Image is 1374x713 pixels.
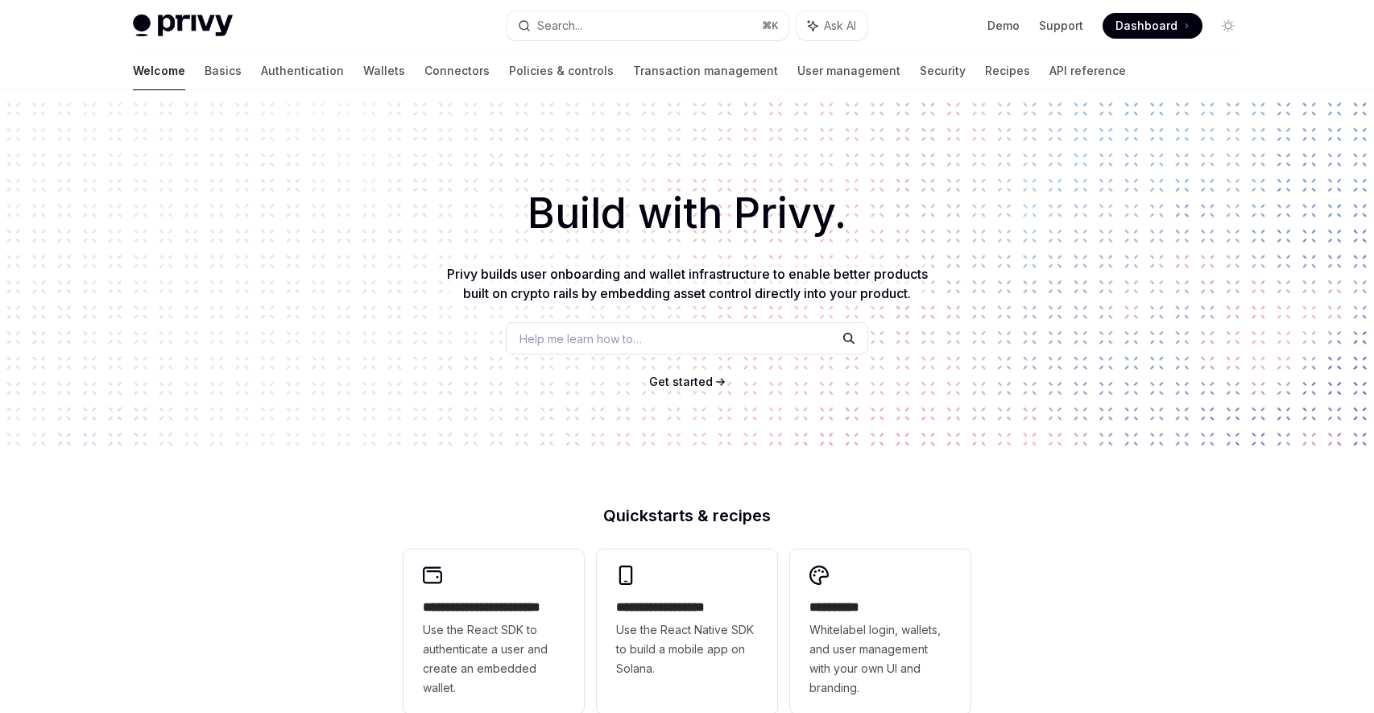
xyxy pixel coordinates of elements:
[519,330,642,347] span: Help me learn how to…
[1103,13,1202,39] a: Dashboard
[363,52,405,90] a: Wallets
[133,52,185,90] a: Welcome
[824,18,856,34] span: Ask AI
[509,52,614,90] a: Policies & controls
[261,52,344,90] a: Authentication
[1115,18,1177,34] span: Dashboard
[1215,13,1241,39] button: Toggle dark mode
[423,620,565,698] span: Use the React SDK to authenticate a user and create an embedded wallet.
[649,375,713,388] span: Get started
[447,266,928,301] span: Privy builds user onboarding and wallet infrastructure to enable better products built on crypto ...
[920,52,966,90] a: Security
[404,508,970,524] h2: Quickstarts & recipes
[537,16,582,35] div: Search...
[987,18,1020,34] a: Demo
[133,15,233,37] img: light logo
[797,11,867,40] button: Ask AI
[1049,52,1126,90] a: API reference
[633,52,778,90] a: Transaction management
[507,11,788,40] button: Search...⌘K
[809,620,951,698] span: Whitelabel login, wallets, and user management with your own UI and branding.
[616,620,758,678] span: Use the React Native SDK to build a mobile app on Solana.
[1039,18,1083,34] a: Support
[26,182,1348,245] h1: Build with Privy.
[205,52,242,90] a: Basics
[985,52,1030,90] a: Recipes
[424,52,490,90] a: Connectors
[762,19,779,32] span: ⌘ K
[649,374,713,390] a: Get started
[797,52,900,90] a: User management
